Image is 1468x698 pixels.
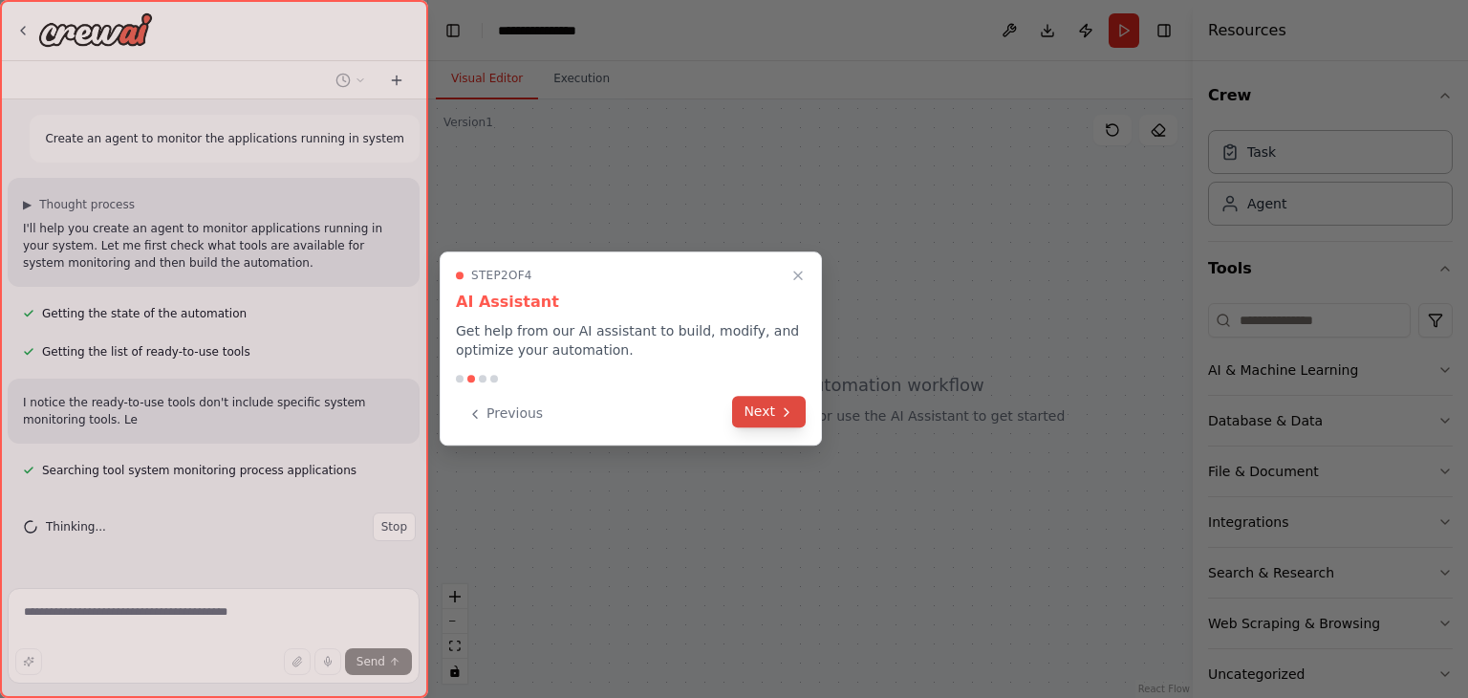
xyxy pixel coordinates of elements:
[456,398,554,429] button: Previous
[456,291,806,314] h3: AI Assistant
[787,264,810,287] button: Close walkthrough
[456,321,806,360] p: Get help from our AI assistant to build, modify, and optimize your automation.
[471,268,532,283] span: Step 2 of 4
[732,396,806,427] button: Next
[440,17,466,44] button: Hide left sidebar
